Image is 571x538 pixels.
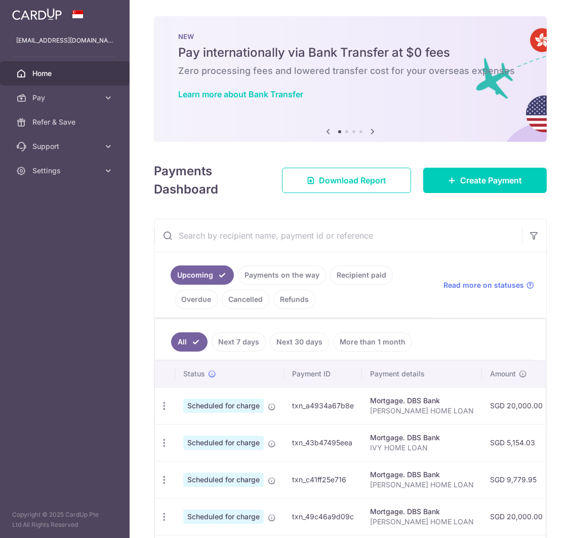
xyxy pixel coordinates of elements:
th: Payment details [362,361,482,387]
p: [EMAIL_ADDRESS][DOMAIN_NAME] [16,35,113,46]
p: [PERSON_NAME] HOME LOAN [370,406,474,416]
p: IVY HOME LOAN [370,443,474,453]
span: Pay [32,93,99,103]
span: Read more on statuses [443,280,524,290]
span: Scheduled for charge [183,510,264,524]
span: Scheduled for charge [183,473,264,487]
span: Download Report [319,174,386,186]
td: SGD 20,000.00 [482,498,551,535]
td: txn_a4934a67b8e [284,387,362,424]
a: Payments on the way [238,265,326,285]
a: Learn more about Bank Transfer [178,89,303,99]
h4: Payments Dashboard [154,162,264,199]
p: [PERSON_NAME] HOME LOAN [370,517,474,527]
td: txn_43b47495eea [284,424,362,461]
a: All [171,332,208,352]
img: CardUp [12,8,62,20]
a: Cancelled [222,290,269,309]
input: Search by recipient name, payment id or reference [154,219,522,252]
a: Next 7 days [212,332,266,352]
a: Refunds [273,290,315,309]
h6: Zero processing fees and lowered transfer cost for your overseas expenses [178,65,522,77]
h5: Pay internationally via Bank Transfer at $0 fees [178,45,522,61]
span: Scheduled for charge [183,436,264,450]
a: Download Report [282,168,411,193]
td: txn_49c46a9d09c [284,498,362,535]
a: Next 30 days [270,332,329,352]
td: SGD 5,154.03 [482,424,551,461]
a: More than 1 month [333,332,412,352]
span: Home [32,68,99,79]
td: txn_c41ff25e716 [284,461,362,498]
span: Scheduled for charge [183,399,264,413]
p: NEW [178,32,522,41]
td: SGD 9,779.95 [482,461,551,498]
a: Recipient paid [330,265,393,285]
span: Status [183,369,205,379]
span: Create Payment [460,174,522,186]
span: Settings [32,166,99,176]
span: Support [32,141,99,151]
div: Mortgage. DBS Bank [370,507,474,517]
img: Bank transfer banner [154,16,547,142]
span: Refer & Save [32,117,99,127]
p: [PERSON_NAME] HOME LOAN [370,480,474,490]
span: Amount [490,369,516,379]
td: SGD 20,000.00 [482,387,551,424]
div: Mortgage. DBS Bank [370,433,474,443]
div: Mortgage. DBS Bank [370,470,474,480]
a: Create Payment [423,168,547,193]
a: Upcoming [171,265,234,285]
a: Read more on statuses [443,280,534,290]
div: Mortgage. DBS Bank [370,396,474,406]
a: Overdue [175,290,218,309]
th: Payment ID [284,361,362,387]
